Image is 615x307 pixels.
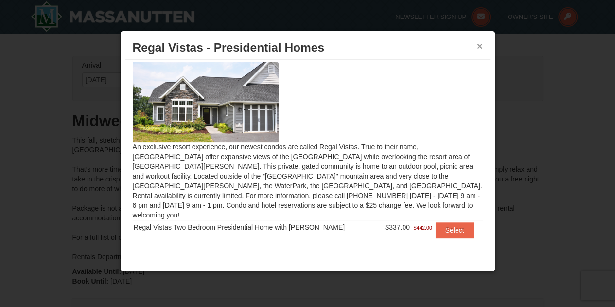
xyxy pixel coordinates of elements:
span: Regal Vistas - Presidential Homes [133,41,324,54]
span: $442.00 [414,223,432,233]
div: An exclusive resort experience, our newest condos are called Regal Vistas. True to their name, [G... [125,60,490,247]
div: Regal Vistas Two Bedroom Presidential Home with [PERSON_NAME] [134,222,376,232]
img: 19218991-1-902409a9.jpg [133,62,279,142]
button: Select [436,222,474,238]
button: × [477,41,483,51]
span: $337.00 [385,223,410,231]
